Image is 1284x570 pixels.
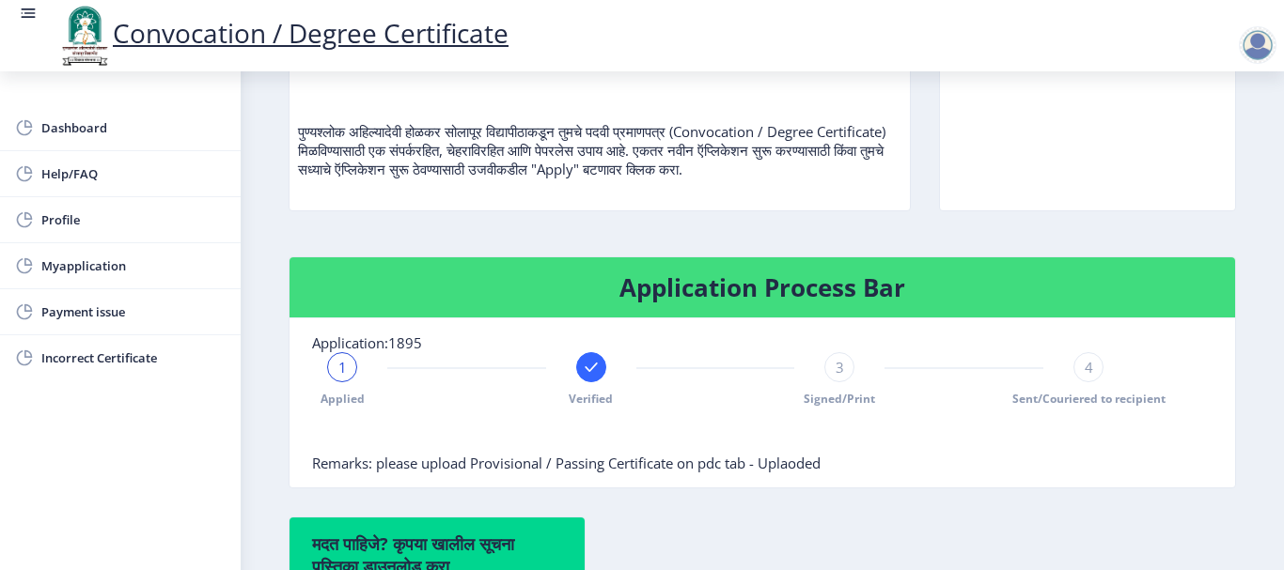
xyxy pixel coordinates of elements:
span: Profile [41,208,226,231]
span: Payment issue [41,300,226,323]
span: Dashboard [41,116,226,139]
span: Applied [321,391,365,407]
span: Sent/Couriered to recipient [1012,391,1166,407]
span: 4 [1085,358,1093,377]
span: Application:1895 [312,333,422,352]
a: Convocation / Degree Certificate [56,15,509,51]
span: Remarks: please upload Provisional / Passing Certificate on pdc tab - Uplaoded [312,454,821,472]
span: Verified [569,391,613,407]
p: पुण्यश्लोक अहिल्यादेवी होळकर सोलापूर विद्यापीठाकडून तुमचे पदवी प्रमाणपत्र (Convocation / Degree C... [298,85,901,178]
span: 3 [836,358,844,377]
h4: Application Process Bar [312,272,1213,302]
span: Signed/Print [804,391,875,407]
span: Incorrect Certificate [41,347,226,369]
span: Help/FAQ [41,162,226,185]
span: Myapplication [41,254,226,277]
img: logo [56,4,113,68]
span: 1 [338,358,347,377]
